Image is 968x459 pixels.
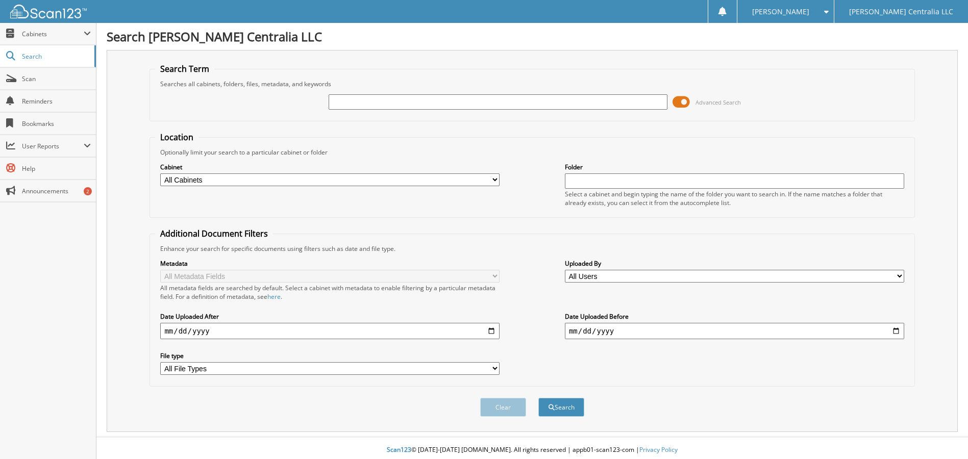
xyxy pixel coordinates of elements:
[565,312,904,321] label: Date Uploaded Before
[22,52,89,61] span: Search
[22,187,91,195] span: Announcements
[565,163,904,171] label: Folder
[387,445,411,454] span: Scan123
[565,190,904,207] div: Select a cabinet and begin typing the name of the folder you want to search in. If the name match...
[160,284,500,301] div: All metadata fields are searched by default. Select a cabinet with metadata to enable filtering b...
[155,80,909,88] div: Searches all cabinets, folders, files, metadata, and keywords
[22,30,84,38] span: Cabinets
[565,259,904,268] label: Uploaded By
[22,97,91,106] span: Reminders
[849,9,953,15] span: [PERSON_NAME] Centralia LLC
[538,398,584,417] button: Search
[155,148,909,157] div: Optionally limit your search to a particular cabinet or folder
[160,163,500,171] label: Cabinet
[160,312,500,321] label: Date Uploaded After
[22,142,84,150] span: User Reports
[639,445,678,454] a: Privacy Policy
[155,63,214,74] legend: Search Term
[22,164,91,173] span: Help
[155,132,198,143] legend: Location
[84,187,92,195] div: 2
[22,119,91,128] span: Bookmarks
[267,292,281,301] a: here
[565,323,904,339] input: end
[696,98,741,106] span: Advanced Search
[160,259,500,268] label: Metadata
[22,74,91,83] span: Scan
[155,228,273,239] legend: Additional Document Filters
[10,5,87,18] img: scan123-logo-white.svg
[155,244,909,253] div: Enhance your search for specific documents using filters such as date and file type.
[160,323,500,339] input: start
[480,398,526,417] button: Clear
[752,9,809,15] span: [PERSON_NAME]
[107,28,958,45] h1: Search [PERSON_NAME] Centralia LLC
[160,351,500,360] label: File type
